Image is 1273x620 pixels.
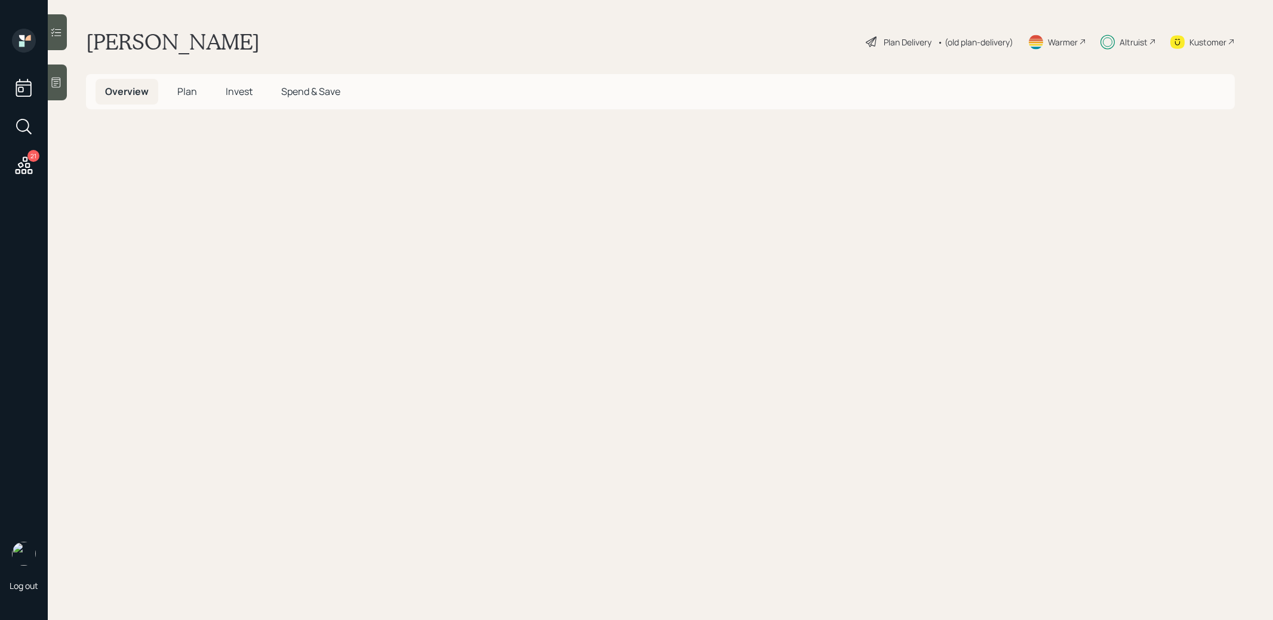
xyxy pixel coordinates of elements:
div: 21 [27,150,39,162]
div: Log out [10,580,38,591]
h1: [PERSON_NAME] [86,29,260,55]
span: Spend & Save [281,85,340,98]
div: Altruist [1120,36,1148,48]
div: Plan Delivery [884,36,931,48]
div: Warmer [1048,36,1078,48]
div: • (old plan-delivery) [937,36,1013,48]
img: treva-nostdahl-headshot.png [12,542,36,566]
span: Invest [226,85,253,98]
div: Kustomer [1189,36,1226,48]
span: Plan [177,85,197,98]
span: Overview [105,85,149,98]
